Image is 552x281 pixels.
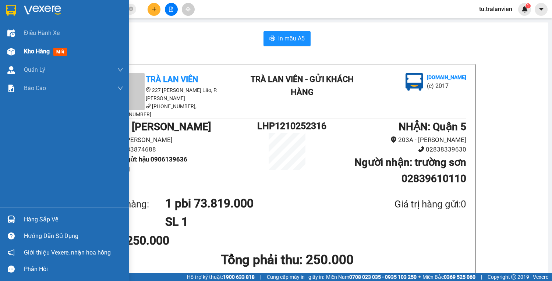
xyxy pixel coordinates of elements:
span: Báo cáo [24,83,46,93]
span: phone [146,103,151,109]
span: mới [53,48,67,56]
span: down [117,67,123,73]
button: file-add [165,3,178,16]
li: 227 [PERSON_NAME] Lão, P. [PERSON_NAME] [108,86,240,102]
span: Miền Nam [326,273,417,281]
b: GỬI : [PERSON_NAME] [108,121,211,133]
b: Trà Lan Viên - Gửi khách hàng [251,75,354,97]
h1: 1 pbi 73.819.000 [165,194,359,213]
img: logo-vxr [6,5,16,16]
span: Quản Lý [24,65,45,74]
span: message [8,266,15,273]
span: environment [146,87,151,92]
span: file-add [169,7,174,12]
strong: 0369 525 060 [444,274,475,280]
span: | [260,273,261,281]
img: warehouse-icon [7,29,15,37]
li: 02838339630 [317,145,466,154]
li: (c) 2017 [427,81,466,90]
b: [DOMAIN_NAME] [427,74,466,80]
span: tu.tralanvien [473,4,518,14]
span: notification [8,249,15,256]
button: aim [182,3,195,16]
img: logo.jpg [406,73,423,91]
span: copyright [511,274,516,280]
button: plus [148,3,160,16]
span: Cung cấp máy in - giấy in: [267,273,324,281]
span: plus [152,7,157,12]
span: Kho hàng [24,48,50,55]
div: CC 250.000 [108,231,226,250]
div: Hướng dẫn sử dụng [24,231,123,242]
sup: 1 [526,3,531,8]
span: Giới thiệu Vexere, nhận hoa hồng [24,248,111,257]
span: In mẫu A5 [278,34,305,43]
b: Người gửi : hậu 0906139636 [108,156,187,163]
span: aim [185,7,191,12]
button: caret-down [535,3,548,16]
span: close-circle [129,6,133,13]
li: [PHONE_NUMBER], [PHONE_NUMBER] [108,102,240,118]
span: printer [269,35,275,42]
h1: Tổng phải thu: 250.000 [108,250,466,270]
strong: 1900 633 818 [223,274,255,280]
b: NHẬN : Quận 5 [399,121,466,133]
b: Trà Lan Viên [146,75,198,84]
div: Giá trị hàng gửi: 0 [359,197,466,212]
span: 1 [527,3,529,8]
img: warehouse-icon [7,66,15,74]
div: Hàng sắp về [24,214,123,225]
img: warehouse-icon [7,48,15,56]
strong: 0708 023 035 - 0935 103 250 [349,274,417,280]
span: Điều hành xe [24,28,60,38]
li: 203A - [PERSON_NAME] [317,135,466,145]
span: | [481,273,482,281]
span: phone [418,146,424,152]
div: Phản hồi [24,264,123,275]
img: icon-new-feature [521,6,528,13]
span: question-circle [8,232,15,239]
img: solution-icon [7,85,15,92]
li: 02583874688 [108,145,257,154]
span: ⚪️ [418,275,421,278]
button: printerIn mẫu A5 [263,31,311,46]
h1: SL 1 [165,213,359,231]
span: caret-down [538,6,545,13]
span: Miền Bắc [422,273,475,281]
li: 26 [PERSON_NAME] [108,135,257,145]
span: close-circle [129,7,133,11]
div: Tên hàng: [108,197,165,212]
span: environment [390,136,397,143]
h1: LHP1210252316 [257,119,317,133]
span: Hỗ trợ kỹ thuật: [187,273,255,281]
span: down [117,85,123,91]
b: Người nhận : trường sơn 02839610110 [354,156,466,185]
img: warehouse-icon [7,216,15,223]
